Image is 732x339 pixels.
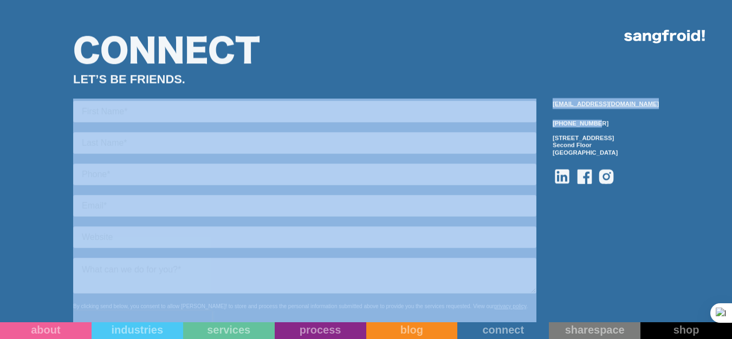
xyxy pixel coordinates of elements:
[73,34,659,71] h1: Connect
[73,72,185,86] strong: LET’S BE FRIENDS.
[549,323,640,336] div: sharespace
[421,205,453,211] a: privacy policy
[624,30,705,43] img: logo
[366,323,458,336] div: blog
[92,322,183,339] a: industries
[275,323,366,336] div: process
[640,323,732,336] div: shop
[457,323,549,336] div: connect
[183,322,275,339] a: services
[553,120,659,157] div: [PHONE_NUMBER] [STREET_ADDRESS] Second Floor [GEOGRAPHIC_DATA]
[640,322,732,339] a: shop
[92,323,183,336] div: industries
[553,98,659,109] a: [EMAIL_ADDRESS][DOMAIN_NAME]
[183,323,275,336] div: services
[549,322,640,339] a: sharespace
[275,322,366,339] a: process
[366,322,458,339] a: blog
[457,322,549,339] a: connect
